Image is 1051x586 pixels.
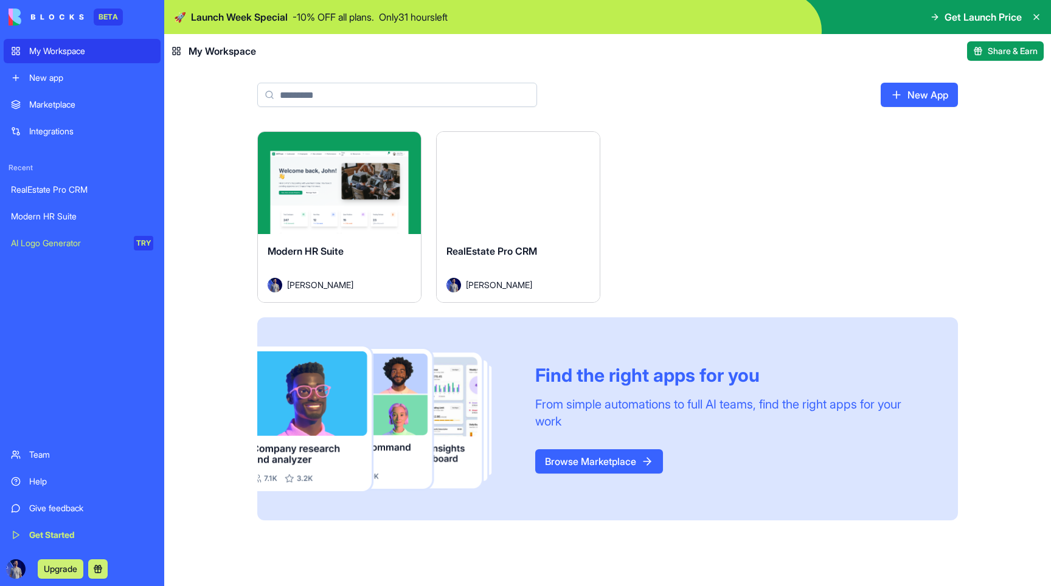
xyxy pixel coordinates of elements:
span: 🚀 [174,10,186,24]
a: My Workspace [4,39,161,63]
div: New app [29,72,153,84]
span: My Workspace [189,44,256,58]
span: Get Launch Price [945,10,1022,24]
a: Help [4,469,161,494]
div: Team [29,449,153,461]
a: Get Started [4,523,161,547]
img: ACg8ocJGOnBUZx26CjtzX_R2HE12XfS2ngDKrpmZLBbuTyttKQ24aK9tLA=s96-c [6,559,26,579]
button: Upgrade [38,559,83,579]
a: RealEstate Pro CRMAvatar[PERSON_NAME] [436,131,600,303]
div: BETA [94,9,123,26]
a: Team [4,443,161,467]
a: Modern HR SuiteAvatar[PERSON_NAME] [257,131,421,303]
a: Browse Marketplace [535,449,663,474]
p: Only 31 hours left [379,10,448,24]
button: Share & Earn [967,41,1044,61]
a: New app [4,66,161,90]
a: RealEstate Pro CRM [4,178,161,202]
p: - 10 % OFF all plans. [293,10,374,24]
a: Marketplace [4,92,161,117]
img: Avatar [268,278,282,292]
a: New App [881,83,958,107]
a: Upgrade [38,562,83,574]
div: AI Logo Generator [11,237,125,249]
span: Recent [4,163,161,173]
div: TRY [134,236,153,250]
span: Share & Earn [988,45,1038,57]
div: Integrations [29,125,153,137]
img: Avatar [446,278,461,292]
a: AI Logo GeneratorTRY [4,231,161,255]
a: BETA [9,9,123,26]
div: Marketplace [29,98,153,111]
span: Launch Week Special [191,10,288,24]
div: My Workspace [29,45,153,57]
div: Give feedback [29,502,153,514]
a: Modern HR Suite [4,204,161,229]
span: [PERSON_NAME] [466,278,532,291]
img: Frame_181_egmpey.png [257,346,516,492]
a: Integrations [4,119,161,143]
span: [PERSON_NAME] [287,278,353,291]
div: Modern HR Suite [11,210,153,222]
a: Give feedback [4,496,161,520]
div: RealEstate Pro CRM [11,184,153,196]
span: Modern HR Suite [268,245,344,257]
span: RealEstate Pro CRM [446,245,537,257]
div: From simple automations to full AI teams, find the right apps for your work [535,396,929,430]
div: Get Started [29,529,153,541]
div: Help [29,475,153,488]
img: logo [9,9,84,26]
div: Find the right apps for you [535,364,929,386]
